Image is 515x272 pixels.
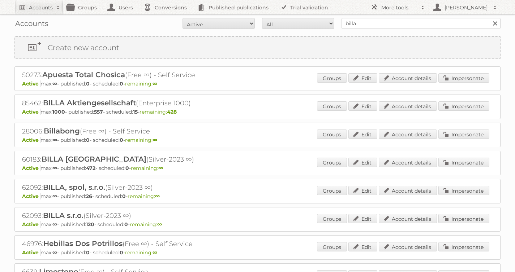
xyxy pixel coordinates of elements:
strong: ∞ [52,193,57,199]
a: Account details [379,73,437,83]
strong: 0 [120,249,123,256]
strong: 1000 [52,109,65,115]
span: Active [22,137,40,143]
strong: 0 [122,193,126,199]
strong: 0 [120,80,123,87]
p: max: - published: - scheduled: - [22,193,493,199]
strong: 0 [86,80,90,87]
span: Active [22,109,40,115]
span: remaining: [125,80,157,87]
a: Groups [317,186,347,195]
a: Edit [348,101,377,111]
strong: ∞ [158,165,163,171]
strong: 26 [86,193,92,199]
strong: ∞ [153,249,157,256]
h2: 28006: (Free ∞) - Self Service [22,127,275,136]
strong: 428 [167,109,177,115]
strong: ∞ [52,221,57,228]
a: Account details [379,186,437,195]
span: Active [22,80,40,87]
a: Impersonate [438,242,489,251]
span: remaining: [131,165,163,171]
a: Account details [379,242,437,251]
h2: 85462: (Enterprise 1000) [22,98,275,108]
a: Groups [317,242,347,251]
span: remaining: [128,193,160,199]
a: Create new account [15,37,500,58]
a: Groups [317,158,347,167]
span: remaining: [130,221,162,228]
strong: ∞ [153,137,157,143]
strong: ∞ [155,193,160,199]
h2: Accounts [29,4,53,11]
span: remaining: [125,137,157,143]
strong: 15 [133,109,138,115]
p: max: - published: - scheduled: - [22,165,493,171]
strong: 557 [94,109,103,115]
a: Account details [379,130,437,139]
h2: 46976: (Free ∞) - Self Service [22,239,275,249]
a: Impersonate [438,130,489,139]
strong: 0 [120,137,123,143]
a: Account details [379,214,437,223]
p: max: - published: - scheduled: - [22,80,493,87]
span: Active [22,221,40,228]
span: Hebillas Dos Potrillos [43,239,123,248]
a: Impersonate [438,214,489,223]
span: Active [22,193,40,199]
span: remaining: [125,249,157,256]
a: Account details [379,158,437,167]
strong: 120 [86,221,94,228]
h2: 50273: (Free ∞) - Self Service [22,70,275,80]
a: Edit [348,130,377,139]
a: Impersonate [438,101,489,111]
p: max: - published: - scheduled: - [22,221,493,228]
strong: ∞ [157,221,162,228]
strong: 0 [125,165,129,171]
span: Active [22,165,40,171]
a: Account details [379,101,437,111]
a: Edit [348,158,377,167]
h2: 60183: (Silver-2023 ∞) [22,155,275,164]
span: BILLA s.r.o. [43,211,83,220]
span: BILLA, spol, s.r.o. [43,183,105,192]
h2: 62092: (Silver-2023 ∞) [22,183,275,192]
span: BILLA Aktiengesellschaft [43,98,136,107]
strong: 472 [86,165,95,171]
a: Impersonate [438,73,489,83]
a: Impersonate [438,158,489,167]
span: Active [22,249,40,256]
p: max: - published: - scheduled: - [22,109,493,115]
a: Edit [348,242,377,251]
strong: 0 [86,249,90,256]
a: Edit [348,73,377,83]
a: Impersonate [438,186,489,195]
a: Groups [317,73,347,83]
p: max: - published: - scheduled: - [22,249,493,256]
span: Apuesta Total Chosica [42,70,125,79]
h2: [PERSON_NAME] [443,4,490,11]
a: Groups [317,101,347,111]
a: Edit [348,186,377,195]
strong: ∞ [52,249,57,256]
span: BILLA [GEOGRAPHIC_DATA] [42,155,146,163]
p: max: - published: - scheduled: - [22,137,493,143]
strong: 0 [86,137,90,143]
a: Groups [317,214,347,223]
h2: More tools [381,4,417,11]
h2: 62093: (Silver-2023 ∞) [22,211,275,220]
strong: ∞ [52,137,57,143]
a: Groups [317,130,347,139]
strong: ∞ [52,165,57,171]
span: Billabong [44,127,80,135]
strong: ∞ [153,80,157,87]
strong: ∞ [52,80,57,87]
strong: 0 [124,221,128,228]
span: remaining: [140,109,177,115]
a: Edit [348,214,377,223]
